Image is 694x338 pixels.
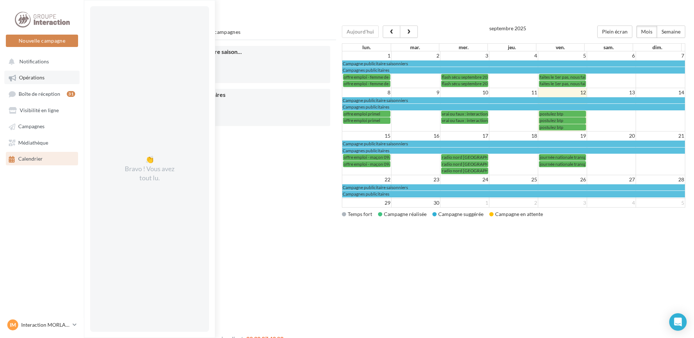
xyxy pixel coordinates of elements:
[93,12,685,23] h1: Calendrier
[441,168,488,174] a: radio nord [GEOGRAPHIC_DATA]
[21,321,70,329] p: Interaction MORLAIX
[636,25,657,38] button: Mois
[10,321,16,329] span: IM
[343,74,390,80] a: offre emploi - femme de chambre
[540,125,563,130] span: postulez btp
[18,139,48,146] span: Médiathèque
[489,198,538,207] td: 2
[441,154,488,160] a: radio nord [GEOGRAPHIC_DATA]
[4,71,80,84] a: Opérations
[439,44,488,51] th: mer.
[442,118,507,123] span: vrai ou faux : interaction = pas CDI
[540,118,563,123] span: postulez btp
[489,25,526,31] h2: septembre 2025
[4,87,80,101] a: Boîte de réception31
[441,80,488,87] a: flash sécu septembre 2024 - copie
[344,74,406,80] span: offre emploi - femme de chambre
[343,98,408,103] span: Campagne publicitaire saisonniers
[540,81,608,86] span: faites le 1er pas, nous faisons le reste
[391,51,440,60] td: 2
[342,60,685,67] a: Campagne publicitaire saisonniers
[342,198,391,207] td: 29
[636,175,685,184] td: 28
[440,51,489,60] td: 3
[20,107,59,113] span: Visibilité en ligne
[440,198,489,207] td: 1
[440,88,489,97] td: 10
[587,198,636,207] td: 4
[391,88,440,97] td: 9
[343,117,390,123] a: offre emploi primel
[344,154,396,160] span: offre emploi - maçon 09/25
[487,44,536,51] th: jeu.
[539,124,586,130] a: postulez btp
[636,131,685,141] td: 21
[442,81,506,86] span: flash sécu septembre 2024 - copie
[343,185,408,190] span: Campagne publicitaire saisonniers
[540,154,607,160] span: journée nationale transport publics
[657,25,685,38] button: Semaine
[378,211,427,218] div: Campagne réalisée
[18,156,43,162] span: Calendrier
[343,61,408,66] span: Campagne publicitaire saisonniers
[344,161,396,167] span: offre emploi - maçon 09/25
[538,51,587,60] td: 5
[391,44,439,51] th: mar.
[538,198,587,207] td: 3
[539,154,586,160] a: journée nationale transport publics
[538,175,587,184] td: 26
[636,88,685,97] td: 14
[67,91,75,97] div: 31
[344,118,380,123] span: offre emploi primel
[585,44,633,51] th: sam.
[539,80,586,87] a: faites le 1er pas, nous faisons le reste
[6,318,78,332] a: IM Interaction MORLAIX
[343,161,390,167] a: offre emploi - maçon 09/25
[4,119,80,133] a: Campagnes
[540,74,608,80] span: faites le 1er pas, nous faisons le reste
[342,131,391,141] td: 15
[342,141,685,147] a: Campagne publicitaire saisonniers
[342,104,685,110] a: Campagnes publicitaires
[342,184,685,190] a: Campagne publicitaire saisonniers
[432,211,483,218] div: Campagne suggérée
[539,74,586,80] a: faites le 1er pas, nous faisons le reste
[342,175,391,184] td: 22
[4,152,80,165] a: Calendrier
[18,123,45,130] span: Campagnes
[489,175,538,184] td: 25
[342,191,685,197] a: Campagnes publicitaires
[441,74,488,80] a: flash sécu septembre 2024 - copie
[391,198,440,207] td: 30
[489,51,538,60] td: 4
[342,148,685,154] a: Campagnes publicitaires
[391,175,440,184] td: 23
[442,111,507,117] span: vrai ou faux : interaction = pas CDI
[536,44,585,51] th: ven.
[442,74,506,80] span: flash sécu septembre 2024 - copie
[343,141,408,146] span: Campagne publicitaire saisonniers
[597,25,632,38] button: Plein écran
[238,48,242,55] span: ...
[440,175,489,184] td: 24
[442,168,507,173] span: radio nord [GEOGRAPHIC_DATA]
[391,131,440,141] td: 16
[539,111,586,117] a: postulez btp
[540,161,607,167] span: journée nationale transport publics
[442,154,507,160] span: radio nord [GEOGRAPHIC_DATA]
[343,67,389,73] span: Campagnes publicitaires
[342,67,685,73] a: Campagnes publicitaires
[442,161,507,167] span: radio nord [GEOGRAPHIC_DATA]
[4,55,77,68] button: Notifications
[342,25,379,38] button: Aujourd'hui
[441,111,488,117] a: vrai ou faux : interaction = pas CDI
[344,111,380,117] span: offre emploi primel
[489,211,543,218] div: Campagne en attente
[342,211,372,218] div: Temps fort
[587,131,636,141] td: 20
[636,51,685,60] td: 7
[342,44,391,51] th: lun.
[4,136,80,149] a: Médiathèque
[538,131,587,141] td: 19
[539,117,586,123] a: postulez btp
